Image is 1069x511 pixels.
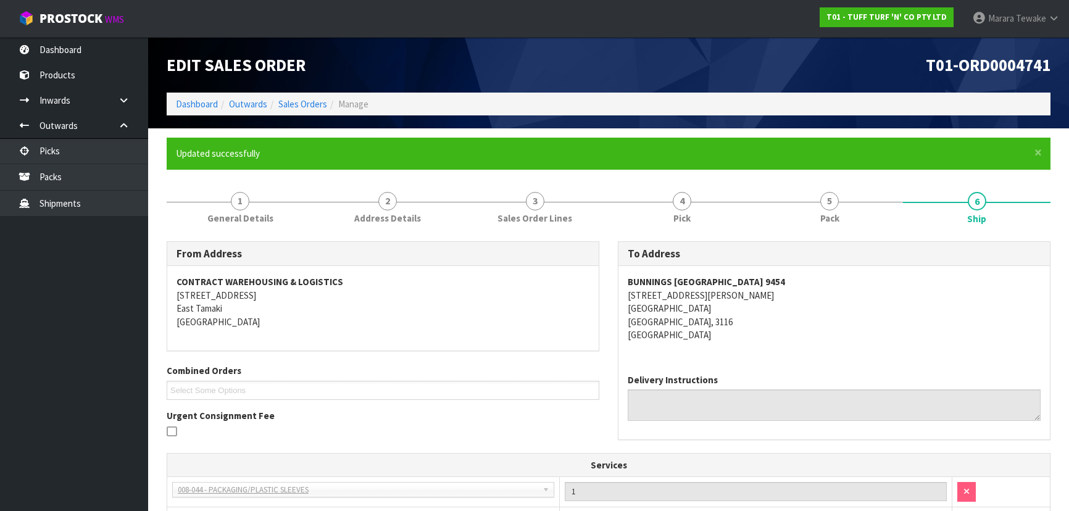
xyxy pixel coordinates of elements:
img: cube-alt.png [19,10,34,26]
span: 2 [378,192,397,210]
h3: To Address [628,248,1041,260]
label: Urgent Consignment Fee [167,409,275,422]
span: Marara [988,12,1014,24]
span: 4 [673,192,691,210]
address: [STREET_ADDRESS] East Tamaki [GEOGRAPHIC_DATA] [177,275,589,328]
address: [STREET_ADDRESS][PERSON_NAME] [GEOGRAPHIC_DATA] [GEOGRAPHIC_DATA], 3116 [GEOGRAPHIC_DATA] [628,275,1041,341]
span: 3 [526,192,544,210]
span: T01-ORD0004741 [926,54,1050,75]
a: Dashboard [176,98,218,110]
a: Outwards [229,98,267,110]
span: 6 [968,192,986,210]
span: Manage [338,98,368,110]
a: T01 - TUFF TURF 'N' CO PTY LTD [820,7,954,27]
span: Pack [820,212,839,225]
span: Ship [967,212,986,225]
span: 5 [820,192,839,210]
span: Tewake [1016,12,1046,24]
span: Edit Sales Order [167,54,306,75]
span: Pick [673,212,691,225]
small: WMS [105,14,124,25]
span: Updated successfully [176,147,260,159]
label: Delivery Instructions [628,373,718,386]
span: ProStock [40,10,102,27]
span: Address Details [354,212,421,225]
h3: From Address [177,248,589,260]
span: General Details [207,212,273,225]
th: Services [167,454,1050,477]
strong: T01 - TUFF TURF 'N' CO PTY LTD [826,12,947,22]
strong: BUNNINGS [GEOGRAPHIC_DATA] 9454 [628,276,785,288]
a: Sales Orders [278,98,327,110]
span: 008-044 - PACKAGING/PLASTIC SLEEVES [178,483,538,497]
span: 1 [231,192,249,210]
label: Combined Orders [167,364,241,377]
strong: CONTRACT WAREHOUSING & LOGISTICS [177,276,343,288]
span: Sales Order Lines [497,212,572,225]
span: × [1034,144,1042,161]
